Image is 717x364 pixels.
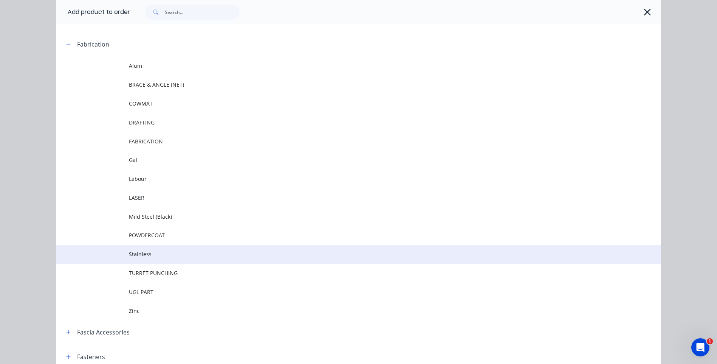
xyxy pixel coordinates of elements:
[129,194,554,202] span: LASER
[129,118,554,126] span: DRAFTING
[129,156,554,164] span: Gal
[129,175,554,183] span: Labour
[129,250,554,258] span: Stainless
[129,100,554,107] span: COWMAT
[77,352,105,361] div: Fasteners
[77,328,130,337] div: Fascia Accessories
[691,338,709,356] iframe: Intercom live chat
[77,40,109,49] div: Fabrication
[129,307,554,315] span: Zinc
[129,231,554,239] span: POWDERCOAT
[129,62,554,70] span: Alum
[129,137,554,145] span: FABRICATION
[707,338,713,344] span: 1
[129,81,554,89] span: BRACE & ANGLE (NET)
[129,288,554,296] span: UGL PART
[129,269,554,277] span: TURRET PUNCHING
[129,213,554,221] span: Mild Steel (Black)
[165,5,240,20] input: Search...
